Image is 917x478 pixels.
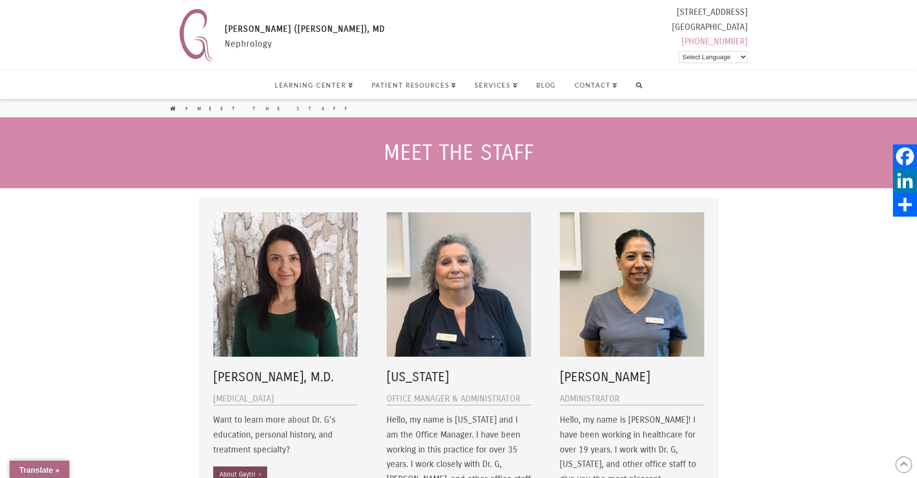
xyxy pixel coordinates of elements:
a: Patient Resources [362,70,465,99]
span: Services [475,82,518,89]
h5: [PERSON_NAME], M.D. [213,368,358,387]
h6: [MEDICAL_DATA] [213,393,358,405]
span: Contact [575,82,618,89]
span: Patient Resources [372,82,456,89]
a: Services [465,70,527,99]
h6: Office Manager & Administrator [387,393,531,405]
span: Blog [536,82,556,89]
a: LinkedIn [893,168,917,193]
h5: [PERSON_NAME] [560,368,704,387]
span: Translate » [19,466,60,474]
a: Blog [527,70,565,99]
img: Mariana.jpg [560,212,704,357]
a: Back to Top [895,456,912,473]
img: Team-DrG.jpg [213,212,358,357]
h6: Administrator [560,393,704,405]
span: Learning Center [275,82,353,89]
img: Nephrology [175,5,218,65]
select: Language Translate Widget [679,51,748,63]
div: [STREET_ADDRESS] [GEOGRAPHIC_DATA] [672,5,748,53]
h5: [US_STATE] [387,368,531,387]
a: [PHONE_NUMBER] [682,36,748,47]
div: Powered by [672,49,748,65]
img: Virginia.jpg [387,212,531,357]
a: Meet the Staff [197,105,356,112]
div: Nephrology [225,22,385,65]
span: [PERSON_NAME] ([PERSON_NAME]), MD [225,24,385,34]
a: Contact [565,70,627,99]
a: Facebook [893,144,917,168]
a: Learning Center [265,70,362,99]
